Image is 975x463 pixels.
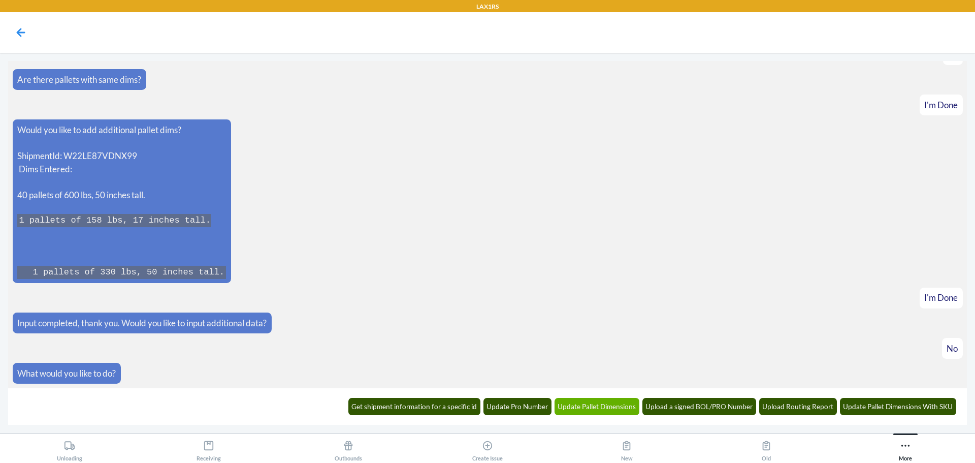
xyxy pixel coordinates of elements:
div: Old [761,436,772,461]
div: Unloading [57,436,82,461]
div: Outbounds [335,436,362,461]
div: New [621,436,633,461]
div: Receiving [197,436,221,461]
p: What would you like to do? [17,367,116,380]
p: 40 pallets of 600 lbs, 50 inches tall. [17,189,226,202]
span: No [947,343,958,354]
button: Old [696,434,835,461]
div: Create Issue [472,436,503,461]
span: I'm Done [924,100,958,110]
button: Get shipment information for a specific id [348,398,481,415]
span: I'm Done [924,292,958,303]
code: 1 pallets of 158 lbs, 17 inches tall. 1 pallets of 330 lbs, 50 inches tall. [17,214,226,279]
p: Would you like to add additional pallet dims? [17,124,226,137]
button: Update Pallet Dimensions With SKU [840,398,957,415]
button: Outbounds [279,434,418,461]
button: Upload a signed BOL/PRO Number [642,398,757,415]
p: Are there pallets with same dims? [17,73,141,86]
div: More [899,436,912,461]
button: Update Pro Number [483,398,552,415]
button: Create Issue [418,434,557,461]
button: Update Pallet Dimensions [555,398,640,415]
p: ShipmentId: W22LE87VDNX99 Dims Entered: [17,149,226,175]
button: New [557,434,696,461]
button: Receiving [139,434,278,461]
p: LAX1RS [476,2,499,11]
button: Upload Routing Report [759,398,837,415]
p: Input completed, thank you. Would you like to input additional data? [17,317,267,330]
button: More [836,434,975,461]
